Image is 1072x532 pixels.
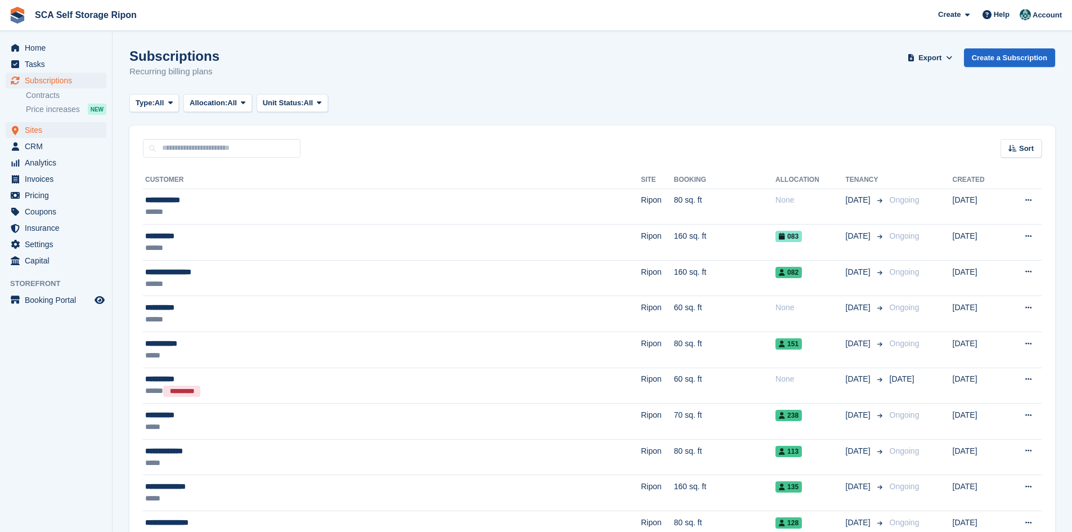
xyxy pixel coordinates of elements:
[674,296,775,332] td: 60 sq. ft
[846,409,873,421] span: [DATE]
[890,482,920,491] span: Ongoing
[25,236,92,252] span: Settings
[304,97,313,109] span: All
[775,302,845,314] div: None
[25,73,92,88] span: Subscriptions
[25,56,92,72] span: Tasks
[263,97,304,109] span: Unit Status:
[953,332,1004,368] td: [DATE]
[25,138,92,154] span: CRM
[143,171,641,189] th: Customer
[674,171,775,189] th: Booking
[641,368,674,404] td: Ripon
[918,52,941,64] span: Export
[6,171,106,187] a: menu
[155,97,164,109] span: All
[25,292,92,308] span: Booking Portal
[183,94,252,113] button: Allocation: All
[26,90,106,101] a: Contracts
[674,260,775,296] td: 160 sq. ft
[25,122,92,138] span: Sites
[6,138,106,154] a: menu
[775,171,845,189] th: Allocation
[26,104,80,115] span: Price increases
[674,404,775,440] td: 70 sq. ft
[674,475,775,511] td: 160 sq. ft
[136,97,155,109] span: Type:
[953,296,1004,332] td: [DATE]
[846,338,873,350] span: [DATE]
[890,518,920,527] span: Ongoing
[674,439,775,475] td: 80 sq. ft
[890,303,920,312] span: Ongoing
[775,517,802,529] span: 128
[953,171,1004,189] th: Created
[890,410,920,419] span: Ongoing
[26,103,106,115] a: Price increases NEW
[6,204,106,220] a: menu
[674,225,775,261] td: 160 sq. ft
[190,97,227,109] span: Allocation:
[775,267,802,278] span: 082
[890,339,920,348] span: Ongoing
[890,267,920,276] span: Ongoing
[890,374,914,383] span: [DATE]
[775,231,802,242] span: 083
[846,302,873,314] span: [DATE]
[25,40,92,56] span: Home
[25,155,92,171] span: Analytics
[25,204,92,220] span: Coupons
[953,404,1004,440] td: [DATE]
[846,373,873,385] span: [DATE]
[775,194,845,206] div: None
[775,373,845,385] div: None
[775,446,802,457] span: 113
[6,73,106,88] a: menu
[1033,10,1062,21] span: Account
[129,48,219,64] h1: Subscriptions
[846,230,873,242] span: [DATE]
[641,260,674,296] td: Ripon
[6,292,106,308] a: menu
[6,122,106,138] a: menu
[846,517,873,529] span: [DATE]
[846,266,873,278] span: [DATE]
[905,48,955,67] button: Export
[25,187,92,203] span: Pricing
[846,481,873,493] span: [DATE]
[1020,9,1031,20] img: Bethany Bloodworth
[641,296,674,332] td: Ripon
[6,56,106,72] a: menu
[88,104,106,115] div: NEW
[953,368,1004,404] td: [DATE]
[846,445,873,457] span: [DATE]
[953,439,1004,475] td: [DATE]
[6,220,106,236] a: menu
[641,475,674,511] td: Ripon
[129,94,179,113] button: Type: All
[641,189,674,225] td: Ripon
[129,65,219,78] p: Recurring billing plans
[641,439,674,475] td: Ripon
[10,278,112,289] span: Storefront
[890,446,920,455] span: Ongoing
[964,48,1055,67] a: Create a Subscription
[257,94,328,113] button: Unit Status: All
[641,404,674,440] td: Ripon
[30,6,141,24] a: SCA Self Storage Ripon
[6,253,106,269] a: menu
[674,368,775,404] td: 60 sq. ft
[227,97,237,109] span: All
[846,194,873,206] span: [DATE]
[9,7,26,24] img: stora-icon-8386f47178a22dfd0bd8f6a31ec36ba5ce8667c1dd55bd0f319d3a0aa187defe.svg
[846,171,885,189] th: Tenancy
[6,187,106,203] a: menu
[953,475,1004,511] td: [DATE]
[953,225,1004,261] td: [DATE]
[775,481,802,493] span: 135
[775,338,802,350] span: 151
[953,260,1004,296] td: [DATE]
[93,293,106,307] a: Preview store
[25,253,92,269] span: Capital
[6,40,106,56] a: menu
